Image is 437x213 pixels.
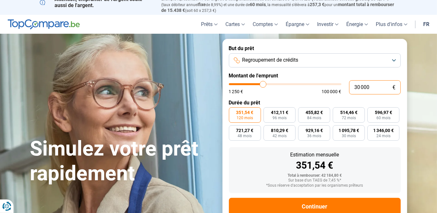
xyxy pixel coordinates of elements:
[249,15,282,34] a: Comptes
[30,137,215,186] h1: Simulez votre prêt rapidement
[307,116,321,120] span: 84 mois
[393,85,396,90] span: €
[282,15,313,34] a: Épargne
[342,15,372,34] a: Énergie
[236,128,254,133] span: 721,27 €
[234,152,396,157] div: Estimation mensuelle
[229,73,401,79] label: Montant de l'emprunt
[271,110,288,115] span: 412,11 €
[273,116,287,120] span: 96 mois
[234,183,396,188] div: *Sous réserve d'acceptation par les organismes prêteurs
[375,110,392,115] span: 596,97 €
[229,53,401,67] button: Regroupement de crédits
[250,2,266,7] span: 60 mois
[229,45,401,51] label: But du prêt
[310,2,325,7] span: 257,3 €
[162,2,394,13] span: montant total à rembourser de 15.438 €
[198,2,206,7] span: fixe
[222,15,249,34] a: Cartes
[376,116,391,120] span: 60 mois
[373,128,394,133] span: 1 346,00 €
[306,128,323,133] span: 929,16 €
[372,15,411,34] a: Plus d'infos
[307,134,321,138] span: 36 mois
[342,116,356,120] span: 72 mois
[238,134,252,138] span: 48 mois
[342,134,356,138] span: 30 mois
[242,57,298,64] span: Regroupement de crédits
[339,128,359,133] span: 1 095,78 €
[271,128,288,133] span: 810,29 €
[234,178,396,183] div: Sur base d'un TAEG de 7,45 %*
[197,15,222,34] a: Prêts
[234,173,396,178] div: Total à rembourser: 42 184,80 €
[306,110,323,115] span: 455,82 €
[236,110,254,115] span: 351,54 €
[237,116,253,120] span: 120 mois
[234,161,396,170] div: 351,54 €
[340,110,357,115] span: 514,46 €
[273,134,287,138] span: 42 mois
[313,15,342,34] a: Investir
[8,19,80,30] img: TopCompare
[322,89,341,94] span: 100 000 €
[229,89,243,94] span: 1 250 €
[376,134,391,138] span: 24 mois
[229,100,401,106] label: Durée du prêt
[419,15,433,34] a: fr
